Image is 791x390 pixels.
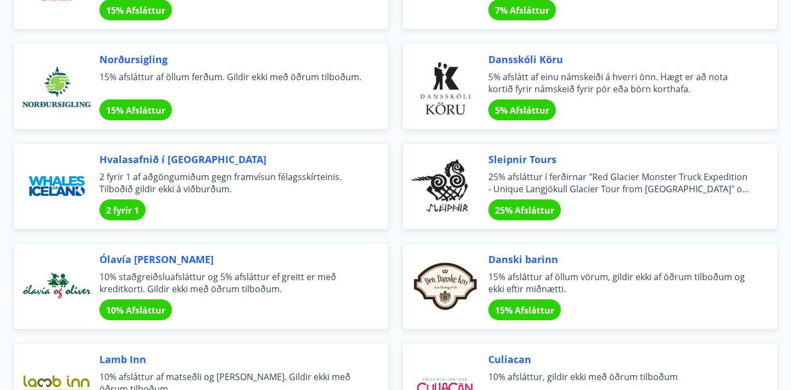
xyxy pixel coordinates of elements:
span: 5% afslátt af einu námskeiði á hverri önn. Hægt er að nota kortið fyrir námskeið fyrir pör eða bö... [488,71,751,95]
span: Lamb Inn [99,352,362,366]
span: 2 fyrir 1 af aðgöngumiðum gegn framvísun félagsskírteinis. Tilboðið gildir ekki á viðburðum. [99,171,362,195]
span: Dansskóli Köru [488,52,751,66]
span: 10% staðgreiðsluafsláttur og 5% afsláttur ef greitt er með kreditkorti. Gildir ekki með öðrum til... [99,271,362,295]
span: 10% Afsláttur [106,304,165,316]
span: Ólavía [PERSON_NAME] [99,252,362,266]
span: 15% afsláttur af öllum vörum, gildir ekki af öðrum tilboðum og ekki eftir miðnætti. [488,271,751,295]
span: 15% Afsláttur [106,4,165,16]
span: 25% afsláttur í ferðirnar "Red Glacier Monster Truck Expedition - Unique Langjökull Glacier Tour ... [488,171,751,195]
span: 15% afsláttur af öllum ferðum. Gildir ekki með öðrum tilboðum. [99,71,362,95]
span: 15% Afsláttur [106,104,165,116]
span: Hvalasafnið í [GEOGRAPHIC_DATA] [99,152,362,166]
span: 7% Afsláttur [495,4,549,16]
span: 25% Afsláttur [495,204,554,216]
span: 15% Afsláttur [495,304,554,316]
span: Sleipnir Tours [488,152,751,166]
span: Culiacan [488,352,751,366]
span: 2 fyrir 1 [106,204,139,216]
span: Danski barinn [488,252,751,266]
span: 5% Afsláttur [495,104,549,116]
span: Norðursigling [99,52,362,66]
